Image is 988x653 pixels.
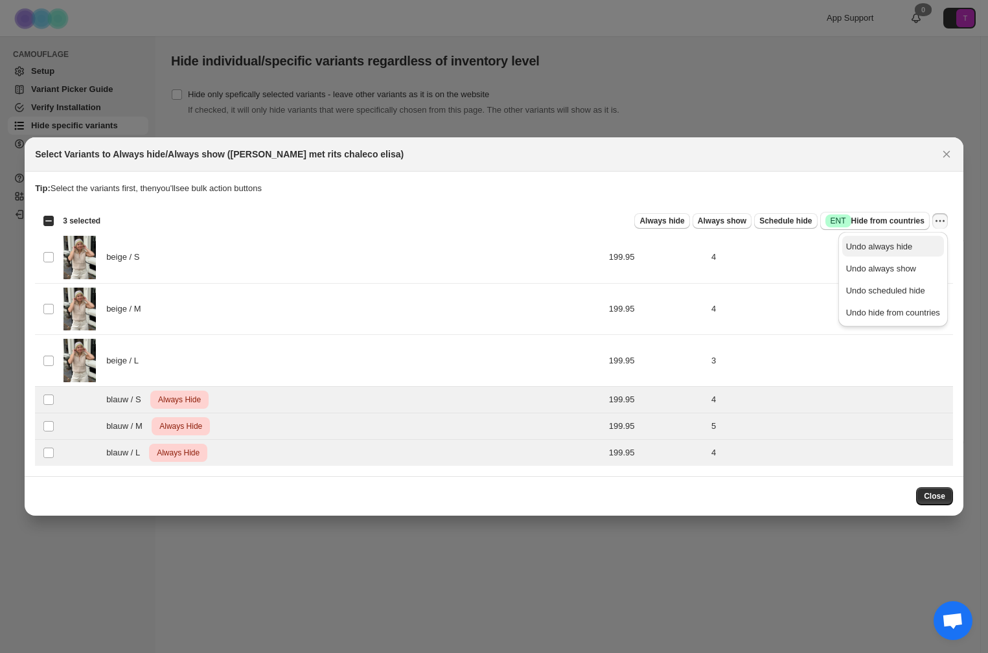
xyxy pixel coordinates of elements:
td: 3 [707,335,953,387]
td: 4 [707,232,953,284]
span: Undo always show [846,264,916,273]
td: 199.95 [605,413,707,439]
span: ENT [831,216,846,226]
strong: Tip: [35,183,51,193]
td: 199.95 [605,283,707,335]
p: Select the variants first, then you'll see bulk action buttons [35,182,953,195]
td: 4 [707,386,953,413]
td: 199.95 [605,386,707,413]
img: inti-wollen-gilet-aw2514-elisa-ecru-2.jpg [63,236,96,279]
span: 3 selected [63,216,100,226]
img: inti-wollen-gilet-aw2514-elisa-ecru-2.jpg [63,288,96,331]
td: 199.95 [605,439,707,466]
span: Hide from countries [825,214,925,227]
button: More actions [932,213,948,229]
img: inti-wollen-gilet-aw2514-elisa-ecru-2.jpg [63,339,96,382]
span: Always Hide [157,418,205,434]
span: blauw / S [106,393,148,406]
div: Open de chat [934,601,972,640]
span: blauw / L [106,446,146,459]
span: beige / M [106,303,148,315]
span: Always Hide [154,445,202,461]
span: Undo scheduled hide [846,286,925,295]
td: 4 [707,283,953,335]
span: Always hide [639,216,684,226]
span: Undo hide from countries [846,308,940,317]
button: Undo scheduled hide [842,280,944,301]
button: Always show [693,213,752,229]
td: 199.95 [605,335,707,387]
button: Close [937,145,956,163]
button: Undo always show [842,258,944,279]
td: 199.95 [605,232,707,284]
span: Undo always hide [846,242,913,251]
span: Schedule hide [759,216,812,226]
button: Close [916,487,953,505]
span: Always show [698,216,746,226]
span: blauw / M [106,420,149,433]
span: beige / S [106,251,146,264]
button: Schedule hide [754,213,817,229]
h2: Select Variants to Always hide/Always show ([PERSON_NAME] met rits chaleco elisa) [35,148,404,161]
span: Close [924,491,945,501]
button: SuccessENTHide from countries [820,212,930,230]
span: beige / L [106,354,145,367]
span: Always Hide [155,392,203,407]
button: Undo always hide [842,236,944,257]
td: 4 [707,439,953,466]
td: 5 [707,413,953,439]
button: Always hide [634,213,689,229]
button: Undo hide from countries [842,302,944,323]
